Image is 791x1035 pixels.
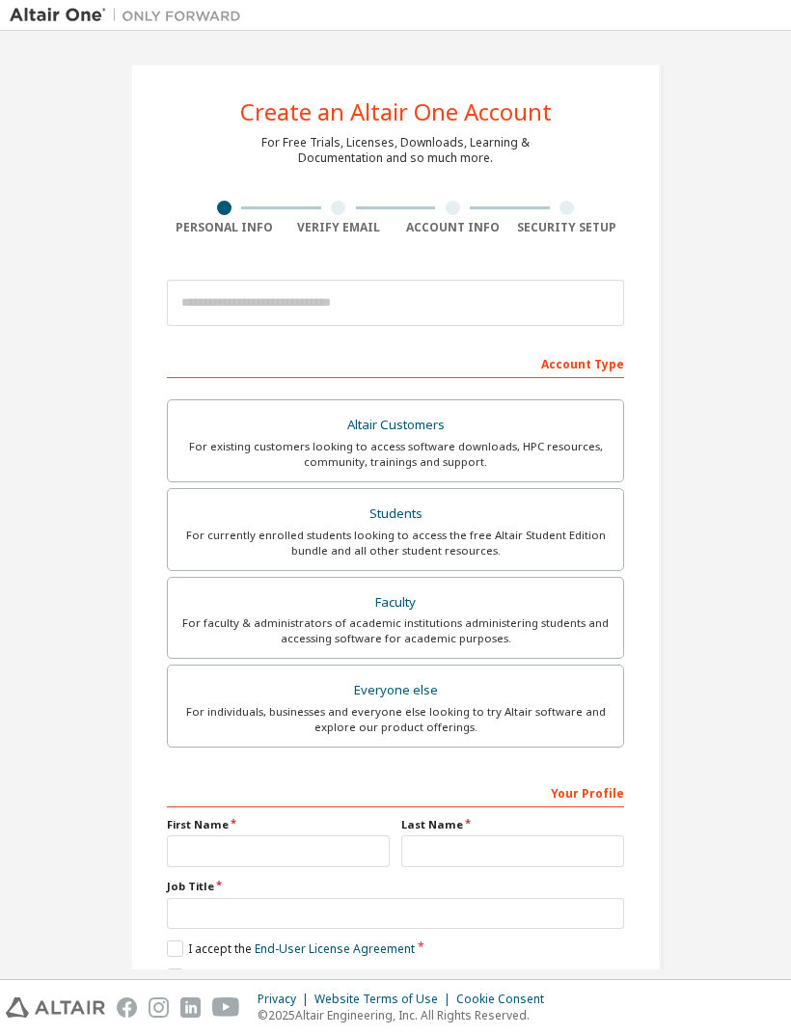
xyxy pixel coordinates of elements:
[167,940,415,957] label: I accept the
[167,879,624,894] label: Job Title
[167,220,282,235] div: Personal Info
[258,1007,556,1023] p: © 2025 Altair Engineering, Inc. All Rights Reserved.
[117,997,137,1018] img: facebook.svg
[167,968,467,985] label: I would like to receive marketing emails from Altair
[261,135,530,166] div: For Free Trials, Licenses, Downloads, Learning & Documentation and so much more.
[240,100,552,123] div: Create an Altair One Account
[179,677,612,704] div: Everyone else
[179,615,612,646] div: For faculty & administrators of academic institutions administering students and accessing softwa...
[179,501,612,528] div: Students
[314,992,456,1007] div: Website Terms of Use
[282,220,396,235] div: Verify Email
[395,220,510,235] div: Account Info
[167,817,390,832] label: First Name
[10,6,251,25] img: Altair One
[180,997,201,1018] img: linkedin.svg
[179,589,612,616] div: Faculty
[179,704,612,735] div: For individuals, businesses and everyone else looking to try Altair software and explore our prod...
[255,940,415,957] a: End-User License Agreement
[167,776,624,807] div: Your Profile
[258,992,314,1007] div: Privacy
[6,997,105,1018] img: altair_logo.svg
[179,528,612,558] div: For currently enrolled students looking to access the free Altair Student Edition bundle and all ...
[401,817,624,832] label: Last Name
[510,220,625,235] div: Security Setup
[179,439,612,470] div: For existing customers looking to access software downloads, HPC resources, community, trainings ...
[212,997,240,1018] img: youtube.svg
[167,347,624,378] div: Account Type
[149,997,169,1018] img: instagram.svg
[456,992,556,1007] div: Cookie Consent
[179,412,612,439] div: Altair Customers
